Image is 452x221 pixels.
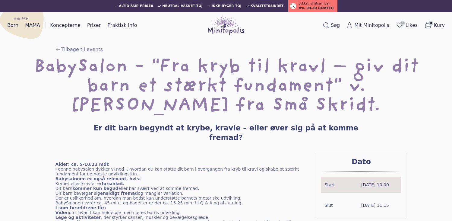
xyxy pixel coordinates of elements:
strong: forsinket. [102,181,125,186]
span: Søg [331,22,340,29]
a: Mit Minitopolis [344,21,392,30]
a: 0Likes [394,20,420,30]
span: Kvalitetssikret [251,4,284,8]
span: Altid fair priser [119,4,153,8]
strong: I som forældrene får: [55,205,106,210]
a: Praktisk info [105,21,139,30]
strong: Babysalonen er også relevant, hvis: [55,176,141,181]
p: BabySalonen varer ca. 45 min., og bagefter er der ca. 15-25 min. til Q & A og afslutning. [55,200,307,205]
button: Søg [321,21,342,30]
span: Tilbage til events [62,46,103,53]
p: , der styrker sanser, muskler og bevægelsesglæde. [55,215,307,220]
p: om, hvad I kan holde øje med i jeres barns udvikling. [55,210,307,215]
p: Dit barn eller har svært ved at komme fremad. [55,186,307,191]
a: Priser [85,21,103,30]
span: fre. 09.30 ([DATE]) [299,6,333,11]
span: Start [324,182,361,188]
p: Krybet eller kravlet er [55,181,307,186]
strong: Viden [55,210,69,215]
a: Tilbage til events [55,46,103,53]
p: I denne babysalon dykker vi ned i, hvordan du kan støtte dit barn i overgangen fra kryb til kravl... [55,167,307,176]
strong: Lege og aktiviteter [55,215,101,220]
button: 0Kurv [422,20,447,30]
h3: Dato [321,157,401,167]
a: Koncepterne [48,21,83,30]
span: Slut [324,202,361,208]
a: MAMA [23,21,43,30]
a: Børn [5,21,21,30]
span: Neutral vasket tøj [162,4,203,8]
span: Mit Minitopolis [354,22,389,29]
span: Lukket, vi åbner igen [299,1,330,6]
h1: BabySalon - "Fra kryb til kravl – giv dit barn et stærkt fundament" v. [PERSON_NAME] fra Små Skridt. [10,58,442,116]
span: Kurv [434,22,445,29]
span: 0 [428,21,433,26]
span: [DATE] 10.00 [361,182,398,188]
strong: kommer kun bagud [72,186,119,191]
span: Likes [406,22,418,29]
img: Minitopolis logo [208,16,245,35]
h3: Er dit barn begyndt at krybe, kravle – eller øver sig på at komme fremad? [91,123,361,143]
span: [DATE] 11.15 [361,202,398,208]
span: 0 [400,21,405,26]
strong: ensidigt fremad [100,191,138,196]
span: Ikke-ryger tøj [212,4,242,8]
p: Dit barn bevæger sig og mangler variation. [55,191,307,196]
p: Der er usikkerhed om, hvordan man bedst kan understøtte barnets motoriske udvikling. [55,196,307,200]
strong: Alder: ca. 5-10/12 mdr. [55,162,110,167]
